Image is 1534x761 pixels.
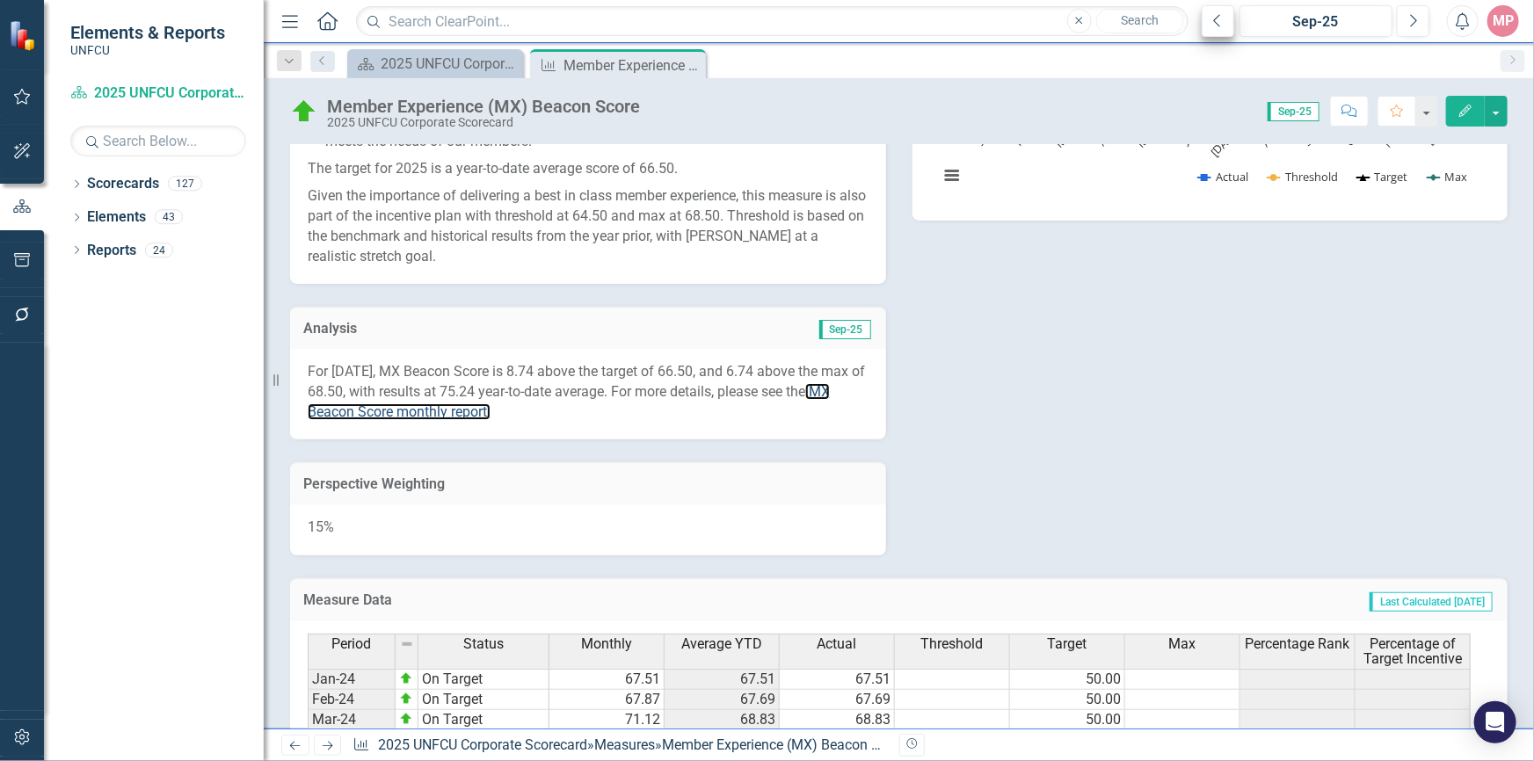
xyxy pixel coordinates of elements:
[353,736,885,756] div: » »
[70,83,246,104] a: 2025 UNFCU Corporate Scorecard
[1198,169,1248,184] button: Show Actual
[1010,669,1125,690] td: 50.00
[400,637,414,651] img: 8DAGhfEEPCf229AAAAAElFTkSuQmCC
[308,690,396,710] td: Feb-24
[681,636,762,652] span: Average YTD
[1240,5,1393,37] button: Sep-25
[303,592,798,608] h3: Measure Data
[1048,636,1087,652] span: Target
[665,690,780,710] td: 67.69
[303,321,588,337] h3: Analysis
[87,207,146,228] a: Elements
[1246,11,1387,33] div: Sep-25
[819,320,871,339] span: Sep-25
[290,98,318,126] img: On Target
[487,403,491,420] span: .
[303,476,873,492] h3: Perspective Weighting
[549,690,665,710] td: 67.87
[780,690,895,710] td: 67.69
[1357,169,1408,184] button: Show Target
[308,669,396,690] td: Jan-24
[308,518,334,535] span: 15%
[168,177,202,192] div: 127
[352,53,519,75] a: 2025 UNFCU Corporate Balanced Scorecard
[1096,9,1184,33] button: Search
[665,669,780,690] td: 67.51
[921,636,984,652] span: Threshold
[327,97,640,116] div: Member Experience (MX) Beacon Score
[1359,636,1466,667] span: Percentage of Target Incentive
[665,710,780,730] td: 68.83
[1010,710,1125,730] td: 50.00
[549,669,665,690] td: 67.51
[87,241,136,261] a: Reports
[332,636,372,652] span: Period
[308,156,869,183] p: The target for 2025 is a year-to-date average score of 66.50.
[1169,636,1196,652] span: Max
[378,736,587,753] a: 2025 UNFCU Corporate Scorecard
[308,363,865,420] span: For [DATE], MX Beacon Score is 8.74 above the target of 66.50, and 6.74 above the max of 68.50, w...
[70,43,225,57] small: UNFCU
[70,126,246,156] input: Search Below...
[418,690,549,710] td: On Target
[9,20,40,51] img: ClearPoint Strategy
[418,669,549,690] td: On Target
[1474,701,1516,743] div: Open Intercom Messenger
[1010,690,1125,710] td: 50.00
[399,671,413,685] img: zOikAAAAAElFTkSuQmCC
[327,116,640,129] div: 2025 UNFCU Corporate Scorecard
[581,636,632,652] span: Monthly
[308,383,830,420] a: MX Beacon Score monthly report.
[780,669,895,690] td: 67.51
[155,210,183,225] div: 43
[70,22,225,43] span: Elements & Reports
[1268,169,1338,184] button: Show Threshold
[1487,5,1519,37] button: MP
[1370,592,1493,612] span: Last Calculated [DATE]
[308,183,869,266] p: Given the importance of delivering a best in class member experience, this measure is also part o...
[356,6,1188,37] input: Search ClearPoint...
[940,163,964,187] button: View chart menu, Chart
[780,710,895,730] td: 68.83
[308,383,830,420] span: MX Beacon Score monthly report
[308,710,396,730] td: Mar-24
[399,712,413,726] img: zOikAAAAAElFTkSuQmCC
[1121,13,1159,27] span: Search
[1246,636,1350,652] span: Percentage Rank
[549,710,665,730] td: 71.12
[1268,102,1320,121] span: Sep-25
[662,736,906,753] div: Member Experience (MX) Beacon Score
[418,710,549,730] td: On Target
[594,736,655,753] a: Measures
[818,636,857,652] span: Actual
[399,692,413,706] img: zOikAAAAAElFTkSuQmCC
[463,636,504,652] span: Status
[87,174,159,194] a: Scorecards
[1428,169,1468,184] button: Show Max
[563,54,702,76] div: Member Experience (MX) Beacon Score
[145,243,173,257] div: 24
[381,53,519,75] div: 2025 UNFCU Corporate Balanced Scorecard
